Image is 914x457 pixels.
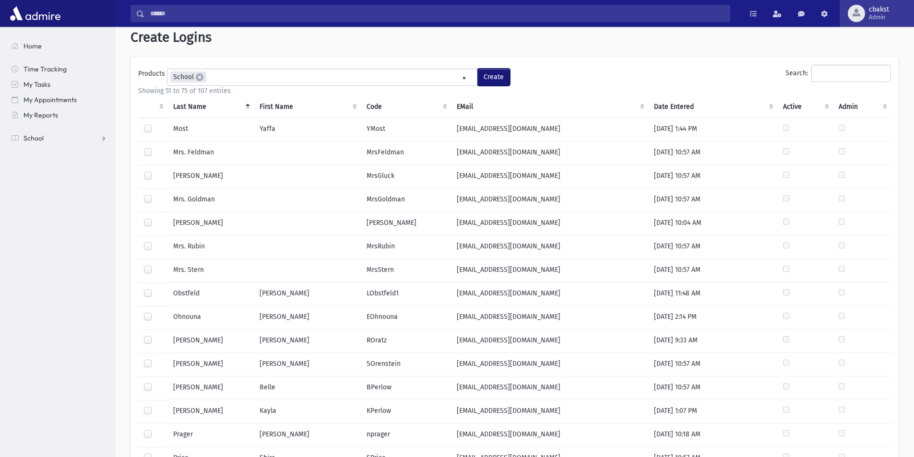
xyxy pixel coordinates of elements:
[361,96,451,118] th: Code : activate to sort column ascending
[648,400,777,423] td: [DATE] 1:07 PM
[451,259,649,282] td: [EMAIL_ADDRESS][DOMAIN_NAME]
[167,188,254,212] td: Mrs. Goldman
[451,306,649,329] td: [EMAIL_ADDRESS][DOMAIN_NAME]
[24,65,67,73] span: Time Tracking
[4,107,115,123] a: My Reports
[167,306,254,329] td: Ohnouna
[24,95,77,104] span: My Appointments
[869,13,889,21] span: Admin
[361,282,451,306] td: LObstfeld1
[648,212,777,235] td: [DATE] 10:04 AM
[361,329,451,353] td: ROratz
[833,96,891,118] th: Admin : activate to sort column ascending
[477,69,510,86] button: Create
[254,376,361,400] td: Belle
[254,117,361,141] td: Yaffa
[361,400,451,423] td: KPerlow
[648,235,777,259] td: [DATE] 10:57 AM
[451,423,649,447] td: [EMAIL_ADDRESS][DOMAIN_NAME]
[648,259,777,282] td: [DATE] 10:57 AM
[361,165,451,188] td: MrsGluck
[4,77,115,92] a: My Tasks
[451,282,649,306] td: [EMAIL_ADDRESS][DOMAIN_NAME]
[648,353,777,376] td: [DATE] 10:57 AM
[451,376,649,400] td: [EMAIL_ADDRESS][DOMAIN_NAME]
[24,111,58,119] span: My Reports
[167,259,254,282] td: Mrs. Stern
[4,61,115,77] a: Time Tracking
[138,69,167,82] label: Products
[131,29,899,46] h1: Create Logins
[167,235,254,259] td: Mrs. Rubin
[254,400,361,423] td: Kayla
[777,96,833,118] th: Active : activate to sort column ascending
[648,282,777,306] td: [DATE] 11:48 AM
[451,353,649,376] td: [EMAIL_ADDRESS][DOMAIN_NAME]
[361,235,451,259] td: MrsRubin
[811,65,891,82] input: Search:
[254,96,361,118] th: First Name : activate to sort column ascending
[451,117,649,141] td: [EMAIL_ADDRESS][DOMAIN_NAME]
[648,141,777,165] td: [DATE] 10:57 AM
[648,329,777,353] td: [DATE] 9:33 AM
[4,92,115,107] a: My Appointments
[167,282,254,306] td: Obstfeld
[785,65,891,82] label: Search:
[254,423,361,447] td: [PERSON_NAME]
[869,6,889,13] span: cbakst
[167,423,254,447] td: Prager
[361,212,451,235] td: [PERSON_NAME]
[451,329,649,353] td: [EMAIL_ADDRESS][DOMAIN_NAME]
[167,96,254,118] th: Last Name : activate to sort column descending
[451,400,649,423] td: [EMAIL_ADDRESS][DOMAIN_NAME]
[361,259,451,282] td: MrsStern
[648,96,777,118] th: Date Entered : activate to sort column ascending
[361,423,451,447] td: nprager
[451,96,649,118] th: EMail : activate to sort column ascending
[361,188,451,212] td: MrsGoldman
[451,165,649,188] td: [EMAIL_ADDRESS][DOMAIN_NAME]
[167,329,254,353] td: [PERSON_NAME]
[138,96,167,118] th: : activate to sort column ascending
[451,235,649,259] td: [EMAIL_ADDRESS][DOMAIN_NAME]
[648,188,777,212] td: [DATE] 10:57 AM
[254,282,361,306] td: [PERSON_NAME]
[4,38,115,54] a: Home
[167,400,254,423] td: [PERSON_NAME]
[361,376,451,400] td: BPerlow
[361,353,451,376] td: SOrenstein
[24,80,50,89] span: My Tasks
[648,423,777,447] td: [DATE] 10:18 AM
[361,141,451,165] td: MrsFeldman
[24,134,44,142] span: School
[24,42,42,50] span: Home
[167,212,254,235] td: [PERSON_NAME]
[138,86,891,96] div: Showing 51 to 75 of 107 entries
[451,141,649,165] td: [EMAIL_ADDRESS][DOMAIN_NAME]
[144,5,730,22] input: Search
[648,376,777,400] td: [DATE] 10:57 AM
[361,117,451,141] td: YMost
[254,306,361,329] td: [PERSON_NAME]
[254,353,361,376] td: [PERSON_NAME]
[167,117,254,141] td: Most
[648,165,777,188] td: [DATE] 10:57 AM
[648,117,777,141] td: [DATE] 1:44 PM
[167,141,254,165] td: Mrs. Feldman
[196,73,203,81] span: ×
[451,212,649,235] td: [EMAIL_ADDRESS][DOMAIN_NAME]
[167,353,254,376] td: [PERSON_NAME]
[254,329,361,353] td: [PERSON_NAME]
[361,306,451,329] td: EOhnouna
[167,165,254,188] td: [PERSON_NAME]
[462,72,466,83] span: Remove all items
[4,130,115,146] a: School
[8,4,63,23] img: AdmirePro
[648,306,777,329] td: [DATE] 2:14 PM
[170,71,206,82] li: School
[451,188,649,212] td: [EMAIL_ADDRESS][DOMAIN_NAME]
[167,376,254,400] td: [PERSON_NAME]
